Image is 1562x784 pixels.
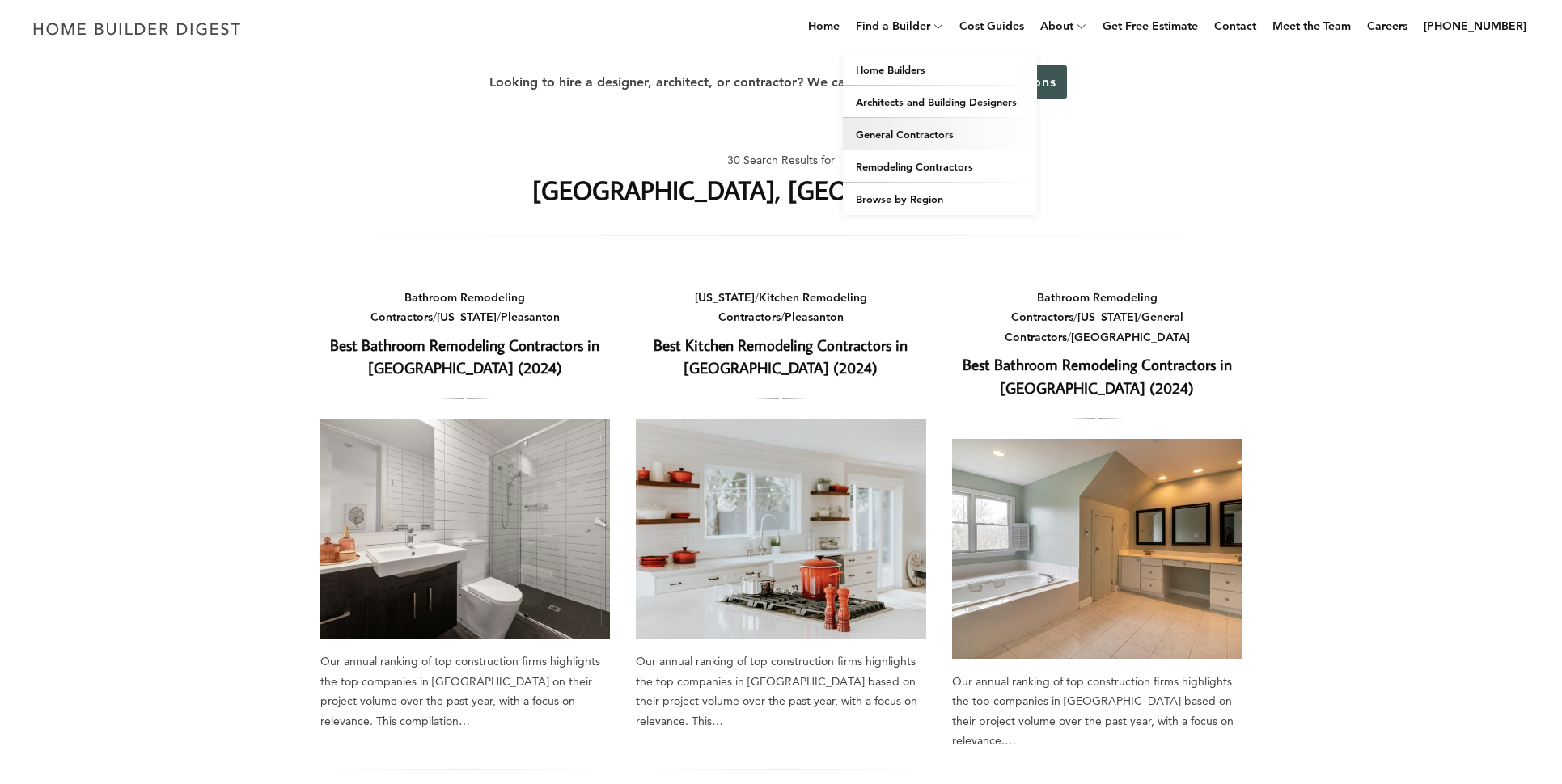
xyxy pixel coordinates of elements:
a: General Contractors [1005,310,1183,344]
h1: [GEOGRAPHIC_DATA], [GEOGRAPHIC_DATA] [532,171,1031,209]
a: Best Bathroom Remodeling Contractors in [GEOGRAPHIC_DATA] (2024) [320,419,611,639]
a: Bathroom Remodeling Contractors [1011,290,1158,325]
a: Home Builders [843,53,1037,86]
a: Architects and Building Designers [843,86,1037,118]
a: Best Kitchen Remodeling Contractors in [GEOGRAPHIC_DATA] (2024) [654,335,908,378]
a: Best Kitchen Remodeling Contractors in [GEOGRAPHIC_DATA] (2024) [636,419,926,639]
a: General Contractors [843,118,1037,150]
div: Our annual ranking of top construction firms highlights the top companies in [GEOGRAPHIC_DATA] ba... [952,672,1242,751]
a: Pleasanton [785,310,844,324]
div: Our annual ranking of top construction firms highlights the top companies in [GEOGRAPHIC_DATA] on... [320,651,611,731]
a: Best Bathroom Remodeling Contractors in [GEOGRAPHIC_DATA] (2024) [330,335,599,378]
a: [US_STATE] [695,290,755,305]
img: Home Builder Digest [26,13,248,44]
a: [US_STATE] [1077,310,1137,324]
a: Browse by Region [843,183,1037,215]
div: / / [320,288,611,327]
div: / / [636,288,926,327]
a: Remodeling Contractors [843,150,1037,183]
a: Get Recommendations [893,65,1067,99]
a: [GEOGRAPHIC_DATA] [1071,330,1190,344]
a: Best Bathroom Remodeling Contractors in [GEOGRAPHIC_DATA] (2024) [963,354,1232,398]
a: Bathroom Remodeling Contractors [370,290,526,325]
a: Pleasanton [501,310,560,324]
span: 30 Search Results for [727,150,835,171]
a: [US_STATE] [437,310,497,324]
div: / / / [952,288,1242,348]
a: Best Bathroom Remodeling Contractors in [GEOGRAPHIC_DATA] (2024) [952,439,1242,659]
a: Kitchen Remodeling Contractors [718,290,867,325]
div: Our annual ranking of top construction firms highlights the top companies in [GEOGRAPHIC_DATA] ba... [636,651,926,731]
